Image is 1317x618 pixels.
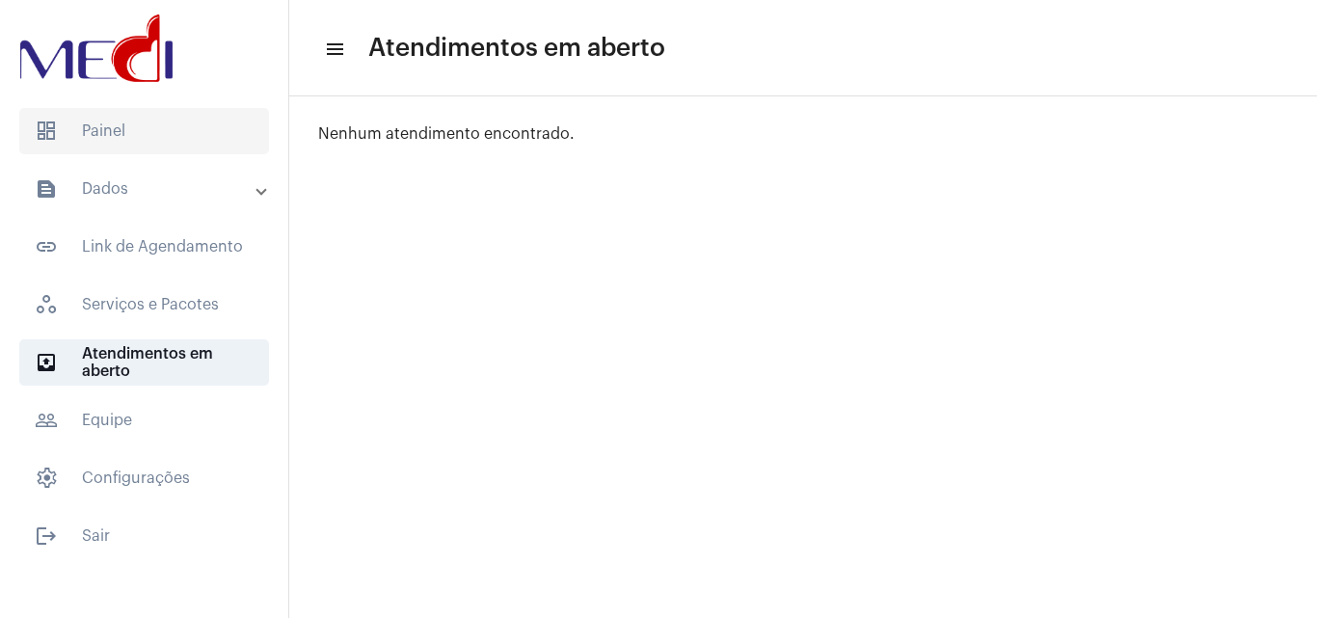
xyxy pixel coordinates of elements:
span: sidenav icon [35,293,58,316]
span: Configurações [19,455,269,501]
mat-icon: sidenav icon [35,351,58,374]
span: sidenav icon [35,120,58,143]
mat-icon: sidenav icon [35,235,58,258]
span: sidenav icon [35,467,58,490]
mat-icon: sidenav icon [324,38,343,61]
span: Serviços e Pacotes [19,282,269,328]
span: Sair [19,513,269,559]
span: Painel [19,108,269,154]
mat-panel-title: Dados [35,177,257,201]
mat-expansion-panel-header: sidenav iconDados [12,166,288,212]
img: d3a1b5fa-500b-b90f-5a1c-719c20e9830b.png [15,10,177,87]
mat-icon: sidenav icon [35,177,58,201]
mat-icon: sidenav icon [35,409,58,432]
span: Atendimentos em aberto [19,339,269,386]
span: Link de Agendamento [19,224,269,270]
span: Atendimentos em aberto [368,33,665,64]
span: Equipe [19,397,269,443]
mat-icon: sidenav icon [35,524,58,548]
span: Nenhum atendimento encontrado. [318,126,575,142]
